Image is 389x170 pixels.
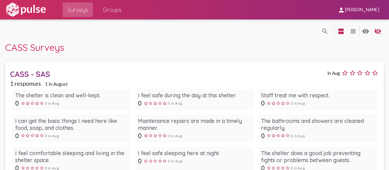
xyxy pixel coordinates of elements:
div: I can get the basic things I need here like food, soap, and clothes. [15,117,128,131]
span: 0 [261,132,265,140]
span: 1 in August [45,81,68,87]
span: 0 in Aug [291,101,305,106]
div: Maintenance repairs are made in a timely manner. [138,117,251,131]
span: 0 [138,99,142,107]
span: 0 [138,132,142,140]
span: 0 in Aug [45,134,59,138]
mat-icon: person [338,6,345,14]
button: language [347,25,359,37]
div: Staff treat me with respect. [261,92,374,99]
mat-icon: language [337,28,345,35]
span: 1 responses [10,80,41,87]
span: 0 [15,99,19,107]
button: language [335,25,347,37]
span: [PERSON_NAME] [345,7,379,13]
span: 0 in Aug [168,134,182,138]
span: 0 [261,99,265,107]
span: 0 in Aug [291,134,305,138]
span: Groups [103,4,122,15]
img: white-logo.svg [5,2,47,17]
span: 0 in Aug [168,101,182,106]
span: Surveys [67,4,88,15]
mat-icon: language [374,28,381,35]
button: [PERSON_NAME] [333,4,384,15]
button: language [360,25,372,37]
div: The bathrooms and showers are cleaned regularly. [261,117,374,131]
a: Groups [98,2,126,17]
div: The shelter is clean and well-kept. [15,92,128,99]
button: language [319,25,331,37]
button: language [372,25,384,37]
a: Surveys [63,2,93,17]
span: 0 in Aug [168,159,182,163]
span: 0 [138,157,142,165]
mat-icon: language [321,28,329,35]
div: CASS - SAS [10,69,326,79]
mat-icon: language [349,28,357,35]
span: 0 in Aug [45,101,59,106]
span: 0 [15,132,19,140]
div: I feel safe during the day at this shelter. [138,92,251,99]
div: I feel safe sleeping here at night. [138,150,251,157]
div: The shelter does a good job preventing fights or problems between guests. [261,150,374,164]
mat-icon: language [362,28,369,35]
span: CASS Surveys [5,41,64,53]
div: I feel comfortable sleeping and living in the shelter space. [15,150,128,164]
span: in Aug [327,70,340,76]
